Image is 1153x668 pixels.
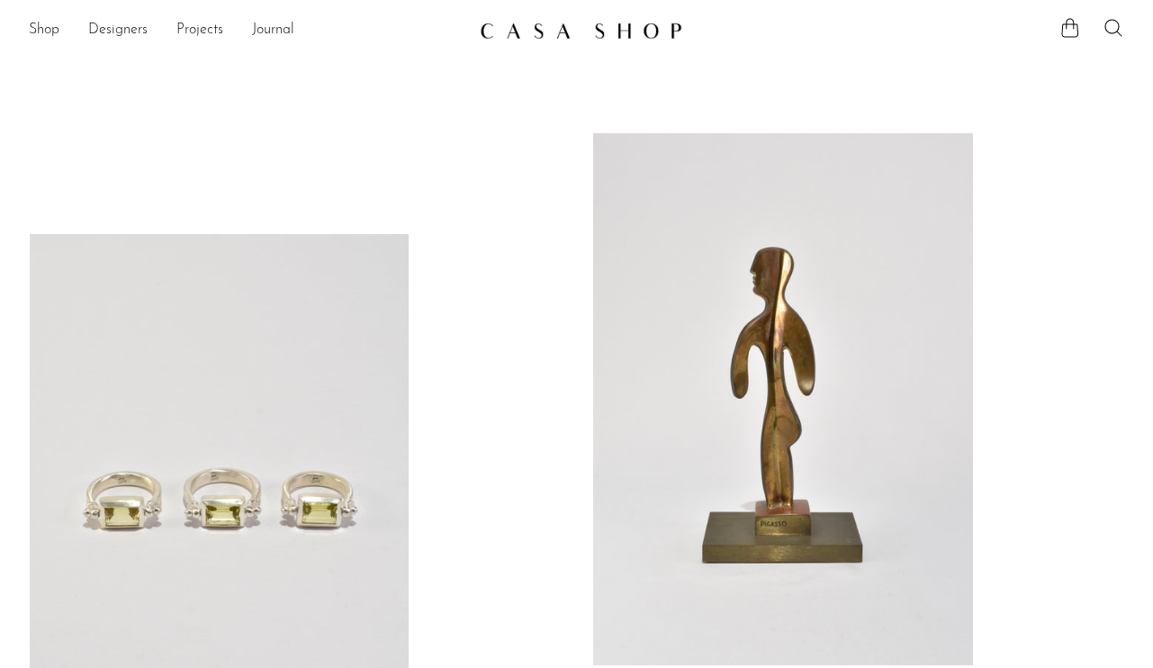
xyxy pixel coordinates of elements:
a: Designers [88,19,148,42]
ul: NEW HEADER MENU [29,15,465,46]
a: Shop [29,19,59,42]
a: Journal [252,19,294,42]
a: Projects [176,19,223,42]
nav: Desktop navigation [29,15,465,46]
